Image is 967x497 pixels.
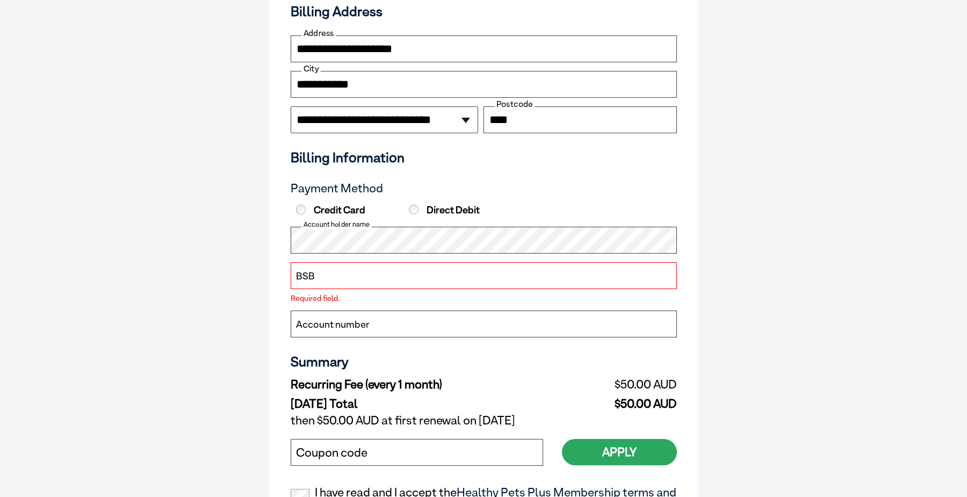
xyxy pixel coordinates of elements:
td: $50.00 AUD [562,394,676,411]
label: Credit Card [293,204,404,216]
h3: Billing Address [291,3,677,19]
label: City [301,64,321,74]
input: Direct Debit [409,205,418,214]
label: Postcode [494,99,535,109]
label: Account holder name [301,220,372,229]
label: Coupon code [296,446,367,460]
label: Required field. [291,294,677,302]
label: Direct Debit [406,204,517,216]
td: Recurring Fee (every 1 month) [291,375,562,394]
td: $50.00 AUD [562,375,676,394]
h3: Payment Method [291,182,677,196]
h3: Summary [291,354,677,370]
h3: Billing Information [291,149,677,165]
input: Credit Card [296,205,306,214]
button: Apply [562,439,677,465]
td: [DATE] Total [291,394,562,411]
label: Address [301,28,336,38]
label: Account number [296,318,370,332]
label: BSB [296,269,315,283]
td: then $50.00 AUD at first renewal on [DATE] [291,411,677,430]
